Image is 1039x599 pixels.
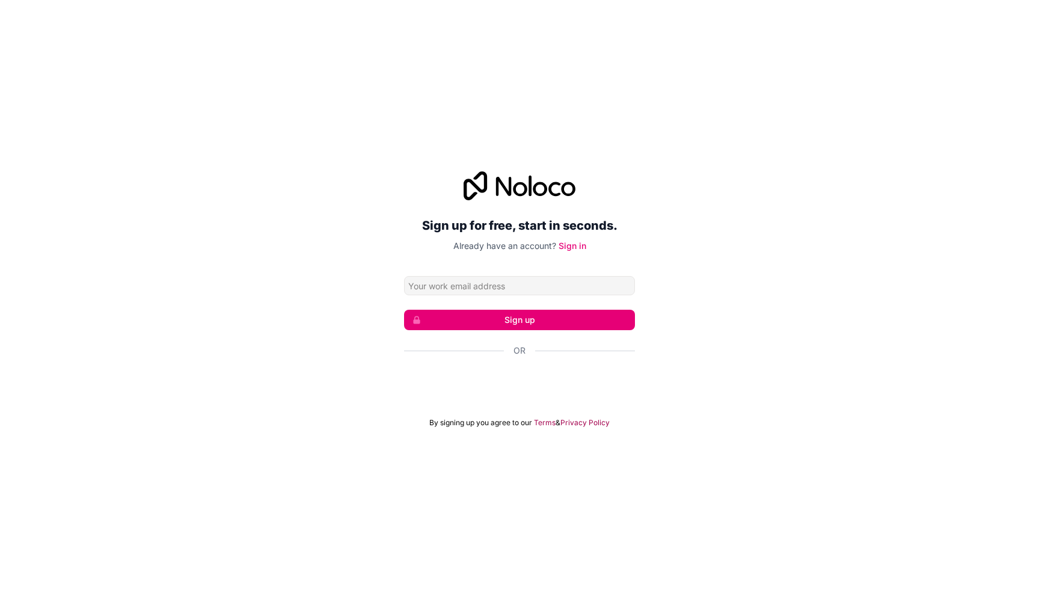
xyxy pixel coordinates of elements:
[404,276,635,295] input: Email address
[559,241,586,251] a: Sign in
[453,241,556,251] span: Already have an account?
[404,310,635,330] button: Sign up
[404,215,635,236] h2: Sign up for free, start in seconds.
[429,418,532,428] span: By signing up you agree to our
[560,418,610,428] a: Privacy Policy
[398,370,641,396] iframe: Tombol Login dengan Google
[556,418,560,428] span: &
[513,345,526,357] span: Or
[534,418,556,428] a: Terms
